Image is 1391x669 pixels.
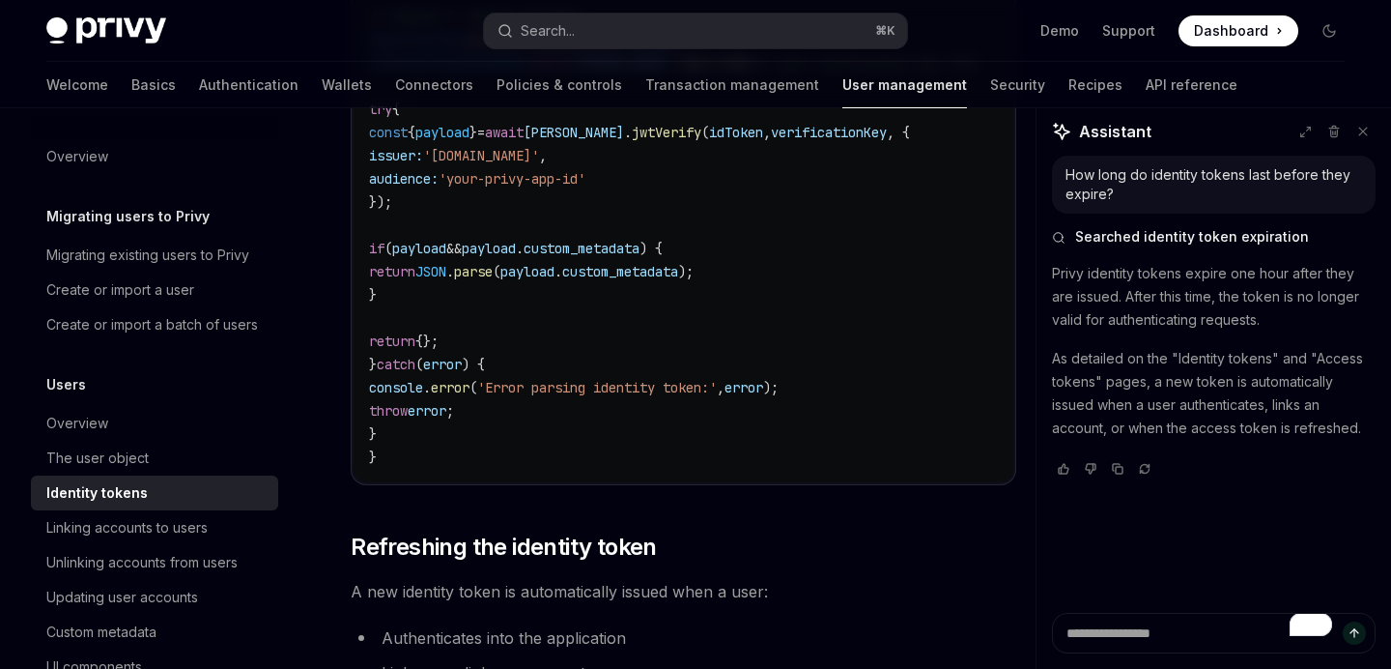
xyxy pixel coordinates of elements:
a: Basics [131,62,176,108]
span: ; [446,402,454,420]
span: A new identity token is automatically issued when a user: [351,578,1016,605]
div: Overview [46,412,108,435]
div: How long do identity tokens last before they expire? [1065,165,1362,204]
span: 'Error parsing identity token:' [477,379,717,396]
div: Migrating existing users to Privy [46,244,249,267]
span: '[DOMAIN_NAME]' [423,147,539,164]
span: Assistant [1079,120,1151,143]
span: console [369,379,423,396]
a: Overview [31,406,278,441]
button: Vote that response was not good [1079,459,1102,479]
div: Create or import a user [46,278,194,302]
span: { [392,101,400,118]
a: Dashboard [1178,15,1298,46]
span: ( [469,379,477,396]
span: {}; [415,333,439,350]
div: Create or import a batch of users [46,313,258,336]
span: return [369,333,415,350]
a: Wallets [322,62,372,108]
span: payload [462,240,516,257]
p: Privy identity tokens expire one hour after they are issued. After this time, the token is no lon... [1052,262,1376,332]
a: Policies & controls [497,62,622,108]
span: jwtVerify [632,124,701,141]
a: Overview [31,139,278,174]
button: Copy chat response [1106,459,1129,479]
span: error [408,402,446,420]
a: Recipes [1068,62,1122,108]
span: . [446,263,454,280]
span: . [516,240,524,257]
span: && [446,240,462,257]
span: [PERSON_NAME] [524,124,624,141]
a: Support [1102,21,1155,41]
span: idToken [709,124,763,141]
div: The user object [46,447,149,470]
span: custom_metadata [562,263,678,280]
a: Welcome [46,62,108,108]
span: try [369,101,392,118]
a: Custom metadata [31,615,278,650]
a: Migrating existing users to Privy [31,238,278,273]
span: } [369,449,377,466]
span: . [624,124,632,141]
span: } [369,356,377,373]
a: Unlinking accounts from users [31,545,278,580]
span: Refreshing the identity token [351,532,657,563]
a: Create or import a batch of users [31,307,278,342]
h5: Migrating users to Privy [46,205,210,228]
span: audience: [369,170,439,188]
button: Vote that response was good [1052,459,1075,479]
span: error [423,356,462,373]
span: issuer: [369,147,423,164]
textarea: To enrich screen reader interactions, please activate Accessibility in Grammarly extension settings [1052,613,1376,654]
span: , [763,124,771,141]
div: Overview [46,145,108,168]
span: Searched identity token expiration [1075,227,1309,247]
span: = [477,124,485,141]
a: Create or import a user [31,273,278,307]
a: The user object [31,441,278,476]
span: } [469,124,477,141]
span: error [724,379,763,396]
span: } [369,286,377,304]
button: Open search [484,14,906,48]
span: ⌘ K [875,23,895,39]
span: catch [377,356,415,373]
a: Identity tokens [31,476,278,510]
span: JSON [415,263,446,280]
span: , [539,147,547,164]
span: ( [384,240,392,257]
span: if [369,240,384,257]
span: payload [392,240,446,257]
span: verificationKey [771,124,887,141]
button: Toggle dark mode [1314,15,1345,46]
span: const [369,124,408,141]
span: . [423,379,431,396]
div: Search... [521,19,575,43]
span: parse [454,263,493,280]
a: Updating user accounts [31,580,278,615]
span: ( [415,356,423,373]
div: Identity tokens [46,481,148,505]
span: await [485,124,524,141]
p: As detailed on the "Identity tokens" and "Access tokens" pages, a new token is automatically issu... [1052,347,1376,440]
span: ) { [639,240,663,257]
span: , { [887,124,910,141]
button: Send message [1343,622,1366,645]
a: API reference [1146,62,1237,108]
span: }); [369,193,392,211]
a: User management [842,62,967,108]
span: payload [500,263,554,280]
span: ( [493,263,500,280]
button: Reload last chat [1133,459,1156,479]
a: Linking accounts to users [31,510,278,545]
span: ( [701,124,709,141]
a: Demo [1040,21,1079,41]
span: { [408,124,415,141]
div: Unlinking accounts from users [46,551,238,574]
span: ) { [462,356,485,373]
span: . [554,263,562,280]
a: Security [990,62,1045,108]
span: Dashboard [1194,21,1268,41]
span: } [369,425,377,443]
